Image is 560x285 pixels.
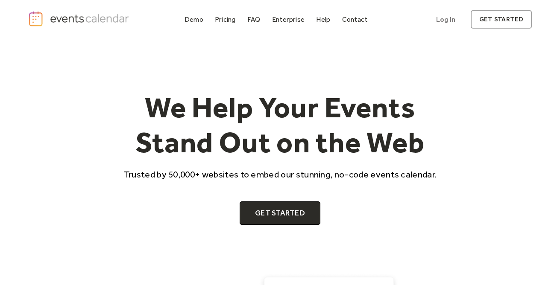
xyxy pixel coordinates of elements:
[339,14,371,25] a: Contact
[313,14,334,25] a: Help
[215,17,236,22] div: Pricing
[185,17,203,22] div: Demo
[211,14,239,25] a: Pricing
[471,10,532,29] a: get started
[316,17,330,22] div: Help
[116,90,444,160] h1: We Help Your Events Stand Out on the Web
[244,14,264,25] a: FAQ
[247,17,261,22] div: FAQ
[272,17,305,22] div: Enterprise
[28,11,132,26] a: home
[240,201,320,225] a: Get Started
[342,17,368,22] div: Contact
[269,14,308,25] a: Enterprise
[116,168,444,180] p: Trusted by 50,000+ websites to embed our stunning, no-code events calendar.
[428,10,464,29] a: Log In
[181,14,207,25] a: Demo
